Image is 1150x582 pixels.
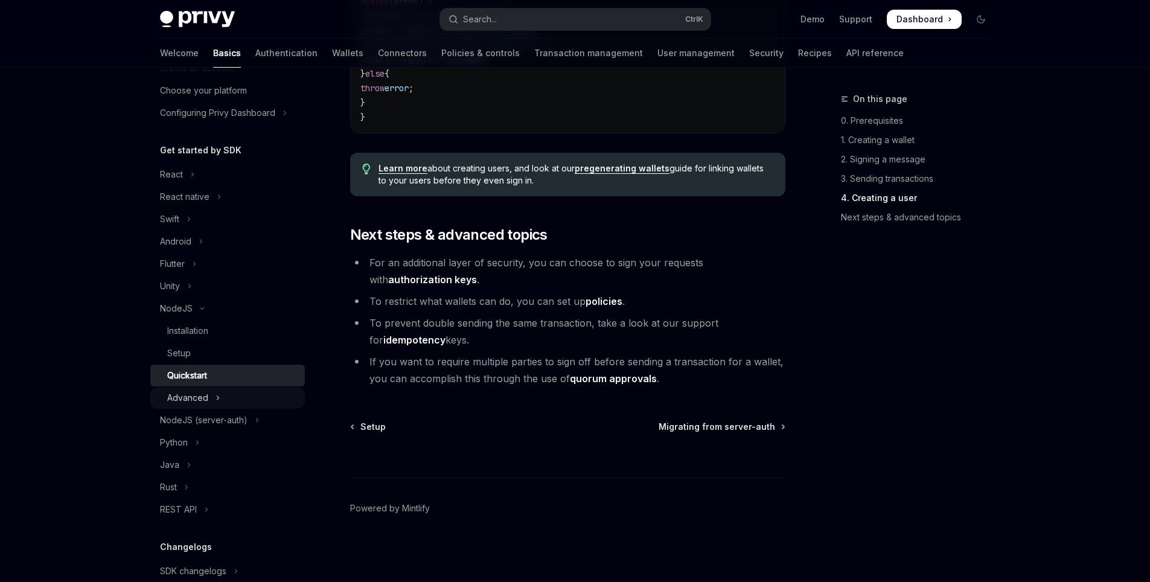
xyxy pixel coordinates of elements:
[841,130,1000,150] a: 1. Creating a wallet
[839,13,872,25] a: Support
[657,39,735,68] a: User management
[365,68,385,79] span: else
[160,458,179,472] div: Java
[379,163,427,174] a: Learn more
[350,293,785,310] li: To restrict what wallets can do, you can set up .
[846,39,904,68] a: API reference
[841,150,1000,169] a: 2. Signing a message
[351,421,386,433] a: Setup
[150,298,305,319] button: Toggle NodeJS section
[167,346,191,360] div: Setup
[160,564,226,578] div: SDK changelogs
[160,143,241,158] h5: Get started by SDK
[841,208,1000,227] a: Next steps & advanced topics
[350,254,785,288] li: For an additional layer of security, you can choose to sign your requests with .
[362,164,371,174] svg: Tip
[685,14,703,24] span: Ctrl K
[150,320,305,342] a: Installation
[150,231,305,252] button: Toggle Android section
[160,279,180,293] div: Unity
[150,409,305,431] button: Toggle NodeJS (server-auth) section
[441,39,520,68] a: Policies & controls
[388,273,477,286] a: authorization keys
[150,164,305,185] button: Toggle React section
[841,111,1000,130] a: 0. Prerequisites
[586,295,622,308] a: policies
[798,39,832,68] a: Recipes
[150,476,305,498] button: Toggle Rust section
[160,212,179,226] div: Swift
[570,373,657,385] a: quorum approvals
[350,502,430,514] a: Powered by Mintlify
[383,334,446,347] a: idempotency
[385,68,389,79] span: {
[360,68,365,79] span: }
[887,10,962,29] a: Dashboard
[150,102,305,124] button: Toggle Configuring Privy Dashboard section
[360,97,365,108] span: }
[160,167,183,182] div: React
[167,324,208,338] div: Installation
[440,8,711,30] button: Open search
[749,39,784,68] a: Security
[360,112,365,123] span: }
[160,106,275,120] div: Configuring Privy Dashboard
[255,39,318,68] a: Authentication
[378,39,427,68] a: Connectors
[800,13,825,25] a: Demo
[150,208,305,230] button: Toggle Swift section
[360,421,386,433] span: Setup
[160,540,212,554] h5: Changelogs
[150,432,305,453] button: Toggle Python section
[350,353,785,387] li: If you want to require multiple parties to sign off before sending a transaction for a wallet, yo...
[160,190,209,204] div: React native
[160,502,197,517] div: REST API
[160,11,235,28] img: dark logo
[160,480,177,494] div: Rust
[853,92,907,106] span: On this page
[360,83,385,94] span: throw
[350,315,785,348] li: To prevent double sending the same transaction, take a look at our support for keys.
[463,12,497,27] div: Search...
[160,435,188,450] div: Python
[534,39,643,68] a: Transaction management
[160,257,185,271] div: Flutter
[150,499,305,520] button: Toggle REST API section
[167,391,208,405] div: Advanced
[150,80,305,101] a: Choose your platform
[213,39,241,68] a: Basics
[160,83,247,98] div: Choose your platform
[385,83,409,94] span: error
[167,368,207,383] div: Quickstart
[971,10,991,29] button: Toggle dark mode
[150,387,305,409] button: Toggle Advanced section
[332,39,363,68] a: Wallets
[575,163,669,174] a: pregenerating wallets
[350,225,548,245] span: Next steps & advanced topics
[659,421,775,433] span: Migrating from server-auth
[160,39,199,68] a: Welcome
[841,188,1000,208] a: 4. Creating a user
[150,253,305,275] button: Toggle Flutter section
[150,560,305,582] button: Toggle SDK changelogs section
[150,275,305,297] button: Toggle Unity section
[160,413,248,427] div: NodeJS (server-auth)
[409,83,414,94] span: ;
[150,365,305,386] a: Quickstart
[150,342,305,364] a: Setup
[150,454,305,476] button: Toggle Java section
[841,169,1000,188] a: 3. Sending transactions
[896,13,943,25] span: Dashboard
[160,234,191,249] div: Android
[160,301,193,316] div: NodeJS
[659,421,784,433] a: Migrating from server-auth
[379,162,773,187] span: about creating users, and look at our guide for linking wallets to your users before they even si...
[150,186,305,208] button: Toggle React native section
